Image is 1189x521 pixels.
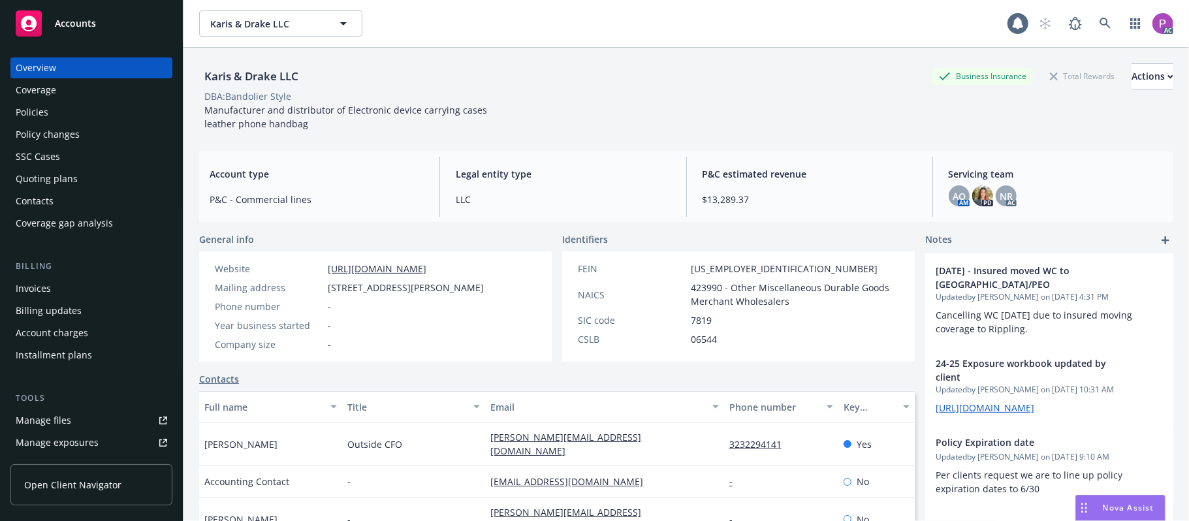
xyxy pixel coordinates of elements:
[10,168,172,189] a: Quoting plans
[1152,13,1173,34] img: photo
[16,168,78,189] div: Quoting plans
[703,167,917,181] span: P&C estimated revenue
[199,391,342,422] button: Full name
[55,18,96,29] span: Accounts
[10,278,172,299] a: Invoices
[199,68,304,85] div: Karis & Drake LLC
[10,213,172,234] a: Coverage gap analysis
[953,189,966,203] span: AO
[949,167,1163,181] span: Servicing team
[215,319,323,332] div: Year business started
[210,193,424,206] span: P&C - Commercial lines
[703,193,917,206] span: $13,289.37
[925,425,1173,506] div: Policy Expiration dateUpdatedby [PERSON_NAME] on [DATE] 9:10 AMPer clients request we are to line...
[729,438,792,450] a: 3232294141
[16,300,82,321] div: Billing updates
[204,104,487,130] span: Manufacturer and distributor of Electronic device carrying cases leather phone handbag
[215,281,323,294] div: Mailing address
[1092,10,1118,37] a: Search
[10,432,172,453] a: Manage exposures
[691,262,878,276] span: [US_EMPLOYER_IDENTIFICATION_NUMBER]
[10,392,172,405] div: Tools
[1075,495,1165,521] button: Nova Assist
[724,391,838,422] button: Phone number
[16,432,99,453] div: Manage exposures
[1076,496,1092,520] div: Drag to move
[10,124,172,145] a: Policy changes
[1158,232,1173,248] a: add
[456,193,670,206] span: LLC
[729,400,819,414] div: Phone number
[1000,189,1013,203] span: NR
[857,437,872,451] span: Yes
[10,410,172,431] a: Manage files
[925,346,1173,425] div: 24-25 Exposure workbook updated by clientUpdatedby [PERSON_NAME] on [DATE] 10:31 AM[URL][DOMAIN_N...
[1062,10,1088,37] a: Report a Bug
[936,356,1129,384] span: 24-25 Exposure workbook updated by client
[578,288,686,302] div: NAICS
[691,281,899,308] span: 423990 - Other Miscellaneous Durable Goods Merchant Wholesalers
[328,319,331,332] span: -
[932,68,1033,84] div: Business Insurance
[16,345,92,366] div: Installment plans
[328,300,331,313] span: -
[936,384,1163,396] span: Updated by [PERSON_NAME] on [DATE] 10:31 AM
[204,475,289,488] span: Accounting Contact
[936,291,1163,303] span: Updated by [PERSON_NAME] on [DATE] 4:31 PM
[24,478,121,492] span: Open Client Navigator
[199,232,254,246] span: General info
[456,167,670,181] span: Legal entity type
[925,253,1173,346] div: [DATE] - Insured moved WC to [GEOGRAPHIC_DATA]/PEOUpdatedby [PERSON_NAME] on [DATE] 4:31 PMCancel...
[936,451,1163,463] span: Updated by [PERSON_NAME] on [DATE] 9:10 AM
[10,260,172,273] div: Billing
[16,278,51,299] div: Invoices
[204,400,323,414] div: Full name
[16,191,54,212] div: Contacts
[199,372,239,386] a: Contacts
[490,400,704,414] div: Email
[936,435,1129,449] span: Policy Expiration date
[16,102,48,123] div: Policies
[10,146,172,167] a: SSC Cases
[10,300,172,321] a: Billing updates
[691,332,717,346] span: 06544
[972,185,993,206] img: photo
[210,17,323,31] span: Karis & Drake LLC
[1132,63,1173,89] button: Actions
[10,57,172,78] a: Overview
[1132,64,1173,89] div: Actions
[347,475,351,488] span: -
[844,400,895,414] div: Key contact
[204,89,291,103] div: DBA: Bandolier Style
[925,232,952,248] span: Notes
[838,391,915,422] button: Key contact
[199,10,362,37] button: Karis & Drake LLC
[16,146,60,167] div: SSC Cases
[10,80,172,101] a: Coverage
[16,124,80,145] div: Policy changes
[578,313,686,327] div: SIC code
[16,57,56,78] div: Overview
[215,262,323,276] div: Website
[490,475,654,488] a: [EMAIL_ADDRESS][DOMAIN_NAME]
[10,5,172,42] a: Accounts
[936,469,1125,495] span: Per clients request we are to line up policy expiration dates to 6/30
[10,323,172,343] a: Account charges
[578,262,686,276] div: FEIN
[328,281,484,294] span: [STREET_ADDRESS][PERSON_NAME]
[857,475,869,488] span: No
[1032,10,1058,37] a: Start snowing
[16,323,88,343] div: Account charges
[729,475,743,488] a: -
[936,309,1135,335] span: Cancelling WC [DATE] due to insured moving coverage to Rippling.
[562,232,608,246] span: Identifiers
[342,391,485,422] button: Title
[490,431,641,457] a: [PERSON_NAME][EMAIL_ADDRESS][DOMAIN_NAME]
[215,300,323,313] div: Phone number
[328,262,426,275] a: [URL][DOMAIN_NAME]
[10,191,172,212] a: Contacts
[328,338,331,351] span: -
[16,410,71,431] div: Manage files
[691,313,712,327] span: 7819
